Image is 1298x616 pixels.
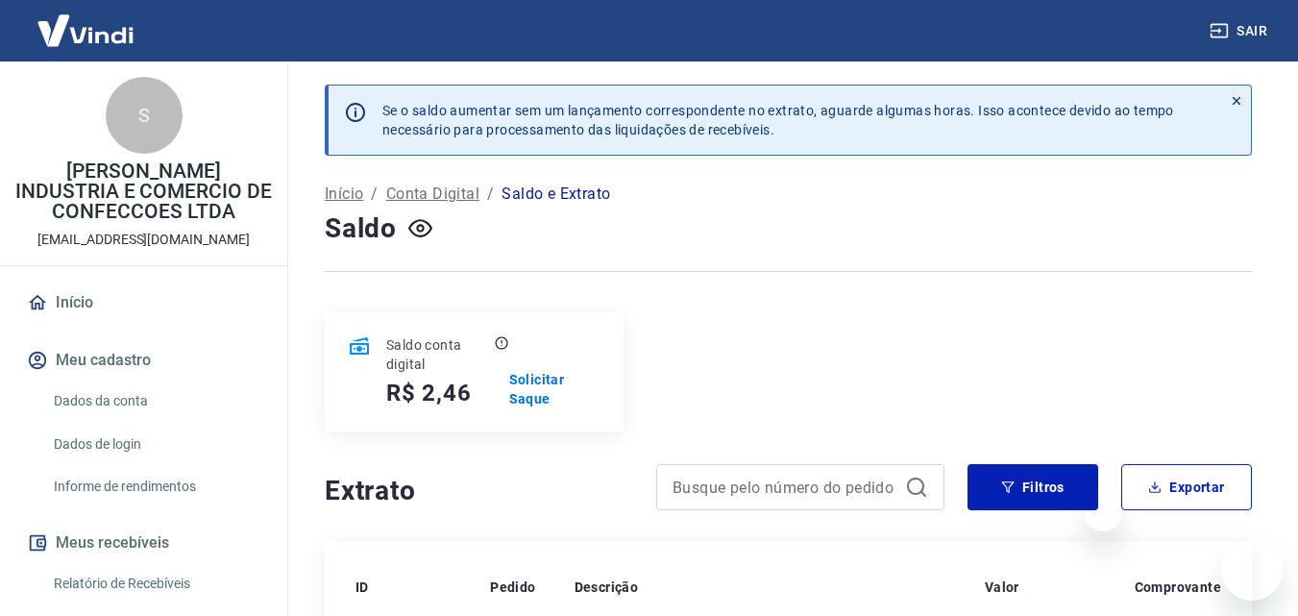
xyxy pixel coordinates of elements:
p: [PERSON_NAME] INDUSTRIA E COMERCIO DE CONFECCOES LTDA [15,161,272,222]
p: / [371,183,378,206]
button: Filtros [967,464,1098,510]
p: Pedido [490,578,535,597]
h5: R$ 2,46 [386,378,472,408]
a: Conta Digital [386,183,479,206]
p: Valor [985,578,1019,597]
p: [EMAIL_ADDRESS][DOMAIN_NAME] [37,230,250,250]
a: Dados de login [46,425,264,464]
a: Solicitar Saque [509,370,600,408]
img: Vindi [23,1,148,60]
div: S [106,77,183,154]
iframe: Fechar mensagem [1084,493,1122,531]
p: Descrição [575,578,639,597]
h4: Extrato [325,472,633,510]
p: / [487,183,494,206]
button: Meus recebíveis [23,522,264,564]
a: Dados da conta [46,382,264,421]
a: Início [325,183,363,206]
p: ID [355,578,369,597]
a: Início [23,282,264,324]
h4: Saldo [325,209,397,248]
p: Saldo conta digital [386,335,491,374]
iframe: Botão para abrir a janela de mensagens [1221,539,1283,601]
p: Se o saldo aumentar sem um lançamento correspondente no extrato, aguarde algumas horas. Isso acon... [382,101,1174,139]
p: Comprovante [1135,578,1221,597]
button: Meu cadastro [23,339,264,382]
p: Saldo e Extrato [502,183,610,206]
a: Informe de rendimentos [46,467,264,506]
button: Exportar [1121,464,1252,510]
button: Sair [1206,13,1275,49]
input: Busque pelo número do pedido [673,473,897,502]
a: Relatório de Recebíveis [46,564,264,604]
